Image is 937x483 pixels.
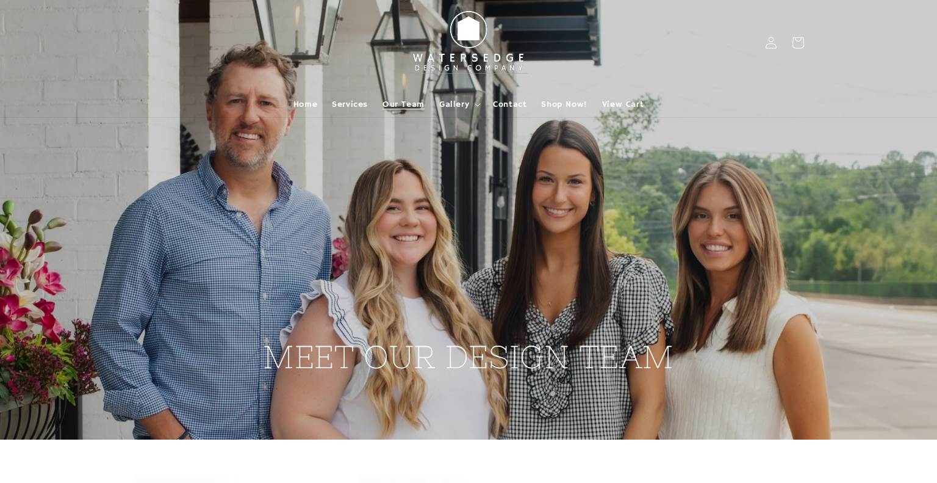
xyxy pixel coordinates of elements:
span: Gallery [439,99,469,110]
span: Shop Now! [541,99,587,110]
a: Our Team [375,92,432,117]
img: Watersedge Design Co [401,5,536,81]
summary: Gallery [432,92,486,117]
span: Services [332,99,368,110]
span: Contact [493,99,526,110]
span: View Cart [602,99,644,110]
a: Services [325,92,375,117]
span: Home [293,99,317,110]
a: View Cart [595,92,651,117]
a: Contact [486,92,534,117]
a: Shop Now! [534,92,594,117]
h2: MEET OUR DESIGN TEAM [263,62,674,378]
a: Home [286,92,325,117]
span: Our Team [382,99,425,110]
